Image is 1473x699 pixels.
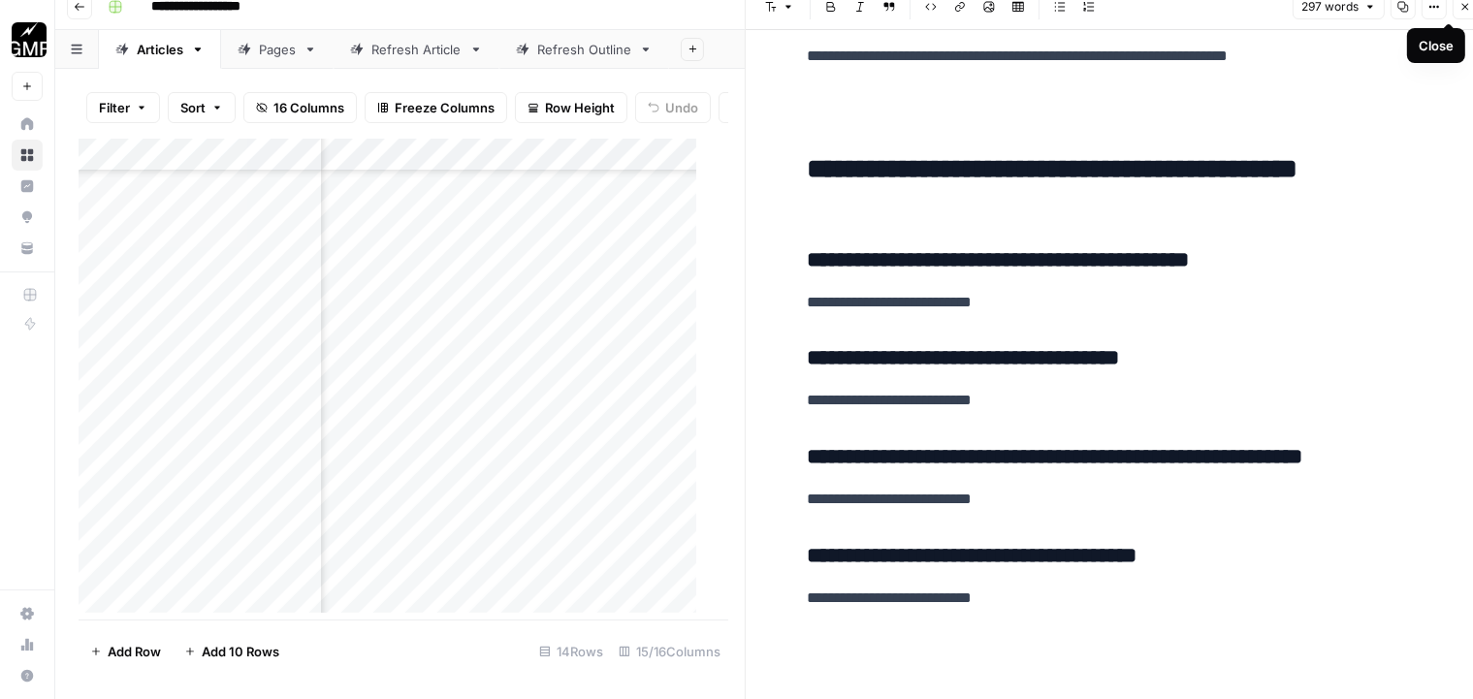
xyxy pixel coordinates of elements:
[12,202,43,233] a: Opportunities
[99,98,130,117] span: Filter
[202,642,279,661] span: Add 10 Rows
[545,98,615,117] span: Row Height
[221,30,334,69] a: Pages
[99,30,221,69] a: Articles
[365,92,507,123] button: Freeze Columns
[537,40,631,59] div: Refresh Outline
[12,109,43,140] a: Home
[1419,36,1454,55] div: Close
[12,233,43,264] a: Your Data
[12,22,47,57] img: Growth Marketing Pro Logo
[259,40,296,59] div: Pages
[79,636,173,667] button: Add Row
[108,642,161,661] span: Add Row
[371,40,462,59] div: Refresh Article
[86,92,160,123] button: Filter
[12,629,43,660] a: Usage
[515,92,627,123] button: Row Height
[173,636,291,667] button: Add 10 Rows
[12,171,43,202] a: Insights
[12,16,43,64] button: Workspace: Growth Marketing Pro
[273,98,344,117] span: 16 Columns
[499,30,669,69] a: Refresh Outline
[334,30,499,69] a: Refresh Article
[12,140,43,171] a: Browse
[243,92,357,123] button: 16 Columns
[168,92,236,123] button: Sort
[137,40,183,59] div: Articles
[12,660,43,691] button: Help + Support
[180,98,206,117] span: Sort
[531,636,611,667] div: 14 Rows
[665,98,698,117] span: Undo
[635,92,711,123] button: Undo
[12,598,43,629] a: Settings
[395,98,495,117] span: Freeze Columns
[611,636,728,667] div: 15/16 Columns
